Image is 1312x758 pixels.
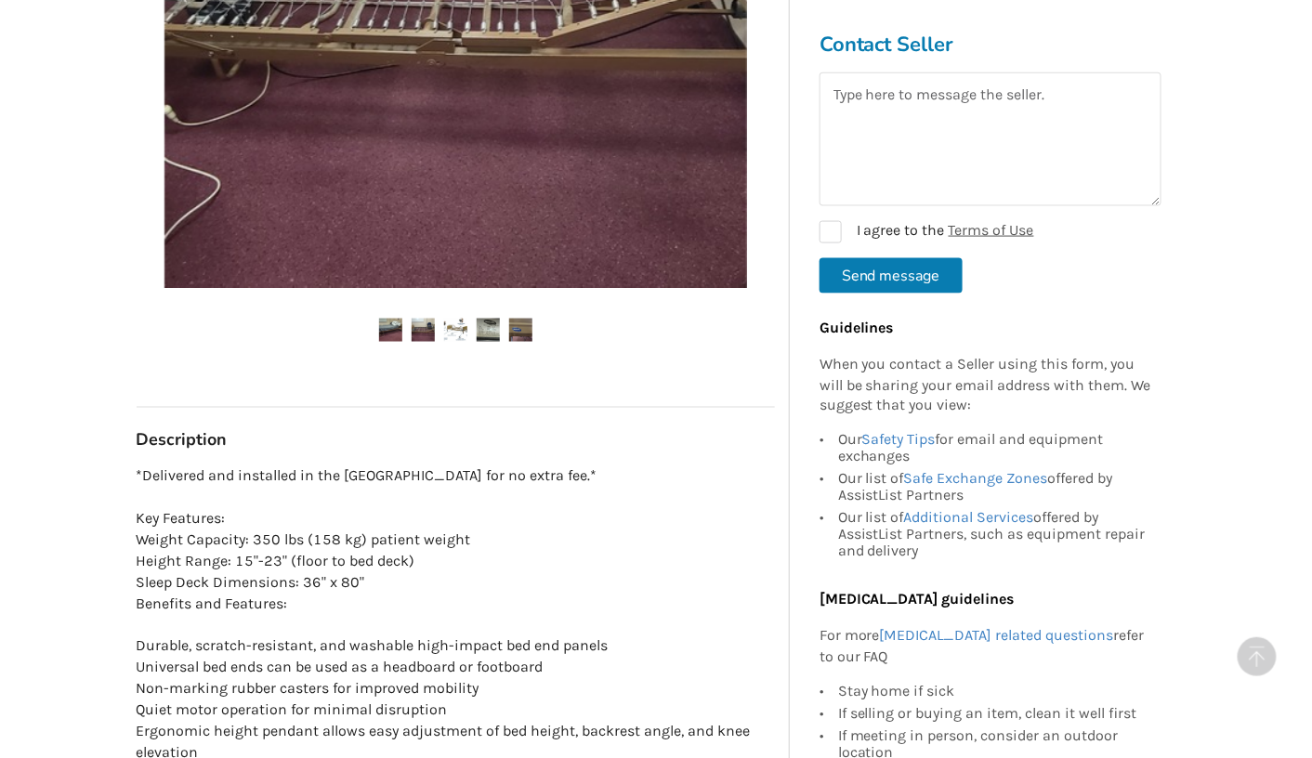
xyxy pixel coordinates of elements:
[820,353,1152,417] p: When you contact a Seller using this form, you will be sharing your email address with them. We s...
[838,507,1152,560] div: Our list of offered by AssistList Partners, such as equipment repair and delivery
[477,319,500,342] img: invacare full-electric hospital bed half rail (includes delivery and installation)-hospital bed-b...
[820,591,1015,608] b: [MEDICAL_DATA] guidelines
[137,430,775,451] h3: Description
[838,683,1152,702] div: Stay home if sick
[838,432,1152,468] div: Our for email and equipment exchanges
[904,470,1048,488] a: Safe Exchange Zones
[820,257,963,293] button: Send message
[412,319,435,342] img: invacare full-electric hospital bed half rail (includes delivery and installation)-hospital bed-b...
[820,318,894,335] b: Guidelines
[862,431,936,449] a: Safety Tips
[838,702,1152,725] div: If selling or buying an item, clean it well first
[444,319,467,342] img: invacare full-electric hospital bed half rail (includes delivery and installation)-hospital bed-b...
[949,220,1034,238] a: Terms of Use
[880,626,1114,644] a: [MEDICAL_DATA] related questions
[820,31,1161,57] h3: Contact Seller
[820,625,1152,668] p: For more refer to our FAQ
[509,319,532,342] img: invacare full-electric hospital bed half rail (includes delivery and installation)-hospital bed-b...
[379,319,402,342] img: invacare full-electric hospital bed half rail (includes delivery and installation)-hospital bed-b...
[904,509,1034,527] a: Additional Services
[820,220,1034,242] label: I agree to the
[838,468,1152,507] div: Our list of offered by AssistList Partners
